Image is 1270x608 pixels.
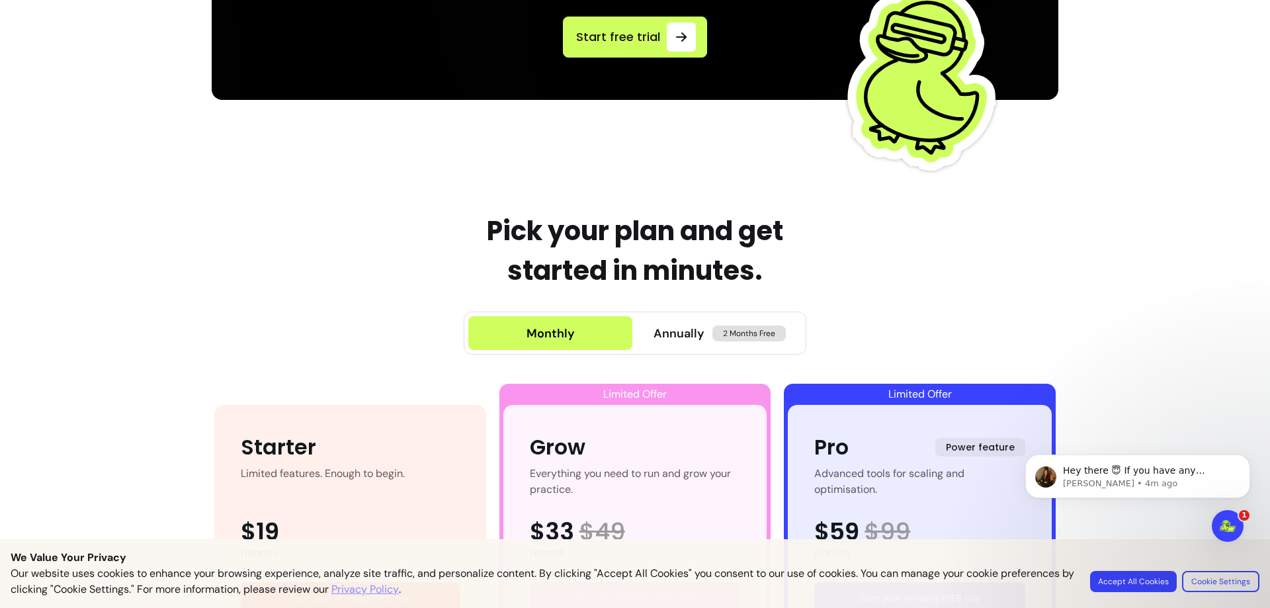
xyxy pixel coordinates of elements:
span: $19 [241,519,279,545]
iframe: Intercom notifications message [1005,427,1270,572]
div: Limited features. Enough to begin. [241,466,405,498]
div: Starter [241,431,316,463]
span: Power feature [935,438,1025,456]
a: Privacy Policy [331,582,399,597]
iframe: Intercom live chat [1212,510,1244,542]
span: $ 99 [865,519,910,545]
span: $59 [814,519,859,545]
span: 2 Months Free [712,326,786,341]
a: Start free trial [563,17,707,58]
div: Everything you need to run and grow your practice. [530,466,741,498]
span: Annually [654,324,704,343]
div: Pro [814,431,849,463]
p: We Value Your Privacy [11,550,1259,566]
span: Start free trial [574,28,661,46]
div: Advanced tools for scaling and optimisation. [814,466,1025,498]
div: Monthly [527,324,575,343]
div: Limited Offer [788,384,1052,405]
span: $ 49 [579,519,625,545]
h1: Pick your plan and get started in minutes. [449,211,821,290]
div: Grow [530,431,585,463]
span: 1 [1239,510,1249,521]
p: Our website uses cookies to enhance your browsing experience, analyze site traffic, and personali... [11,566,1074,597]
span: $33 [530,519,574,545]
button: Accept All Cookies [1090,571,1177,592]
div: Limited Offer [503,384,767,405]
button: Cookie Settings [1182,571,1259,592]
